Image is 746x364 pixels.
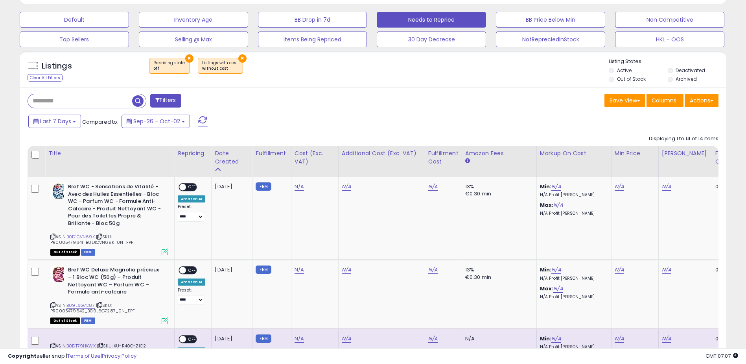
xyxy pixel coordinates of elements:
[540,211,605,216] p: N/A Profit [PERSON_NAME]
[342,335,351,343] a: N/A
[295,266,304,274] a: N/A
[551,183,561,191] a: N/A
[139,12,248,28] button: Inventory Age
[256,266,271,274] small: FBM
[82,118,118,126] span: Compared to:
[649,135,718,143] div: Displaying 1 to 14 of 14 items
[202,66,239,71] div: without cost
[705,352,738,360] span: 2025-10-10 07:07 GMT
[715,335,740,342] div: 0
[615,335,624,343] a: N/A
[553,201,563,209] a: N/A
[42,61,72,72] h5: Listings
[553,285,563,293] a: N/A
[615,149,655,158] div: Min Price
[50,318,80,324] span: All listings that are currently out of stock and unavailable for purchase on Amazon
[66,302,95,309] a: B09L6G7287
[465,183,530,190] div: 13%
[256,334,271,343] small: FBM
[50,249,80,256] span: All listings that are currently out of stock and unavailable for purchase on Amazon
[428,266,438,274] a: N/A
[178,149,208,158] div: Repricing
[256,149,287,158] div: Fulfillment
[609,58,726,65] p: Listing States:
[186,184,199,191] span: OFF
[68,266,164,297] b: Bref WC Deluxe Magnolia précieux – 1 Bloc WC (50g) – Produit Nettoyant WC – Parfum WC – Formule a...
[465,335,530,342] div: N/A
[50,302,135,314] span: | SKU: PR0005479642_B09L6G7287_0N_FPF
[81,318,95,324] span: FBM
[50,266,168,323] div: ASIN:
[551,335,561,343] a: N/A
[540,285,554,292] b: Max:
[295,335,304,343] a: N/A
[465,266,530,273] div: 13%
[28,74,63,82] div: Clear All Filters
[50,183,66,199] img: 51xeu3pGilL._SL40_.jpg
[342,183,351,191] a: N/A
[178,279,205,286] div: Amazon AI
[715,266,740,273] div: 0
[496,12,605,28] button: BB Price Below Min
[215,266,246,273] div: [DATE]
[676,76,697,82] label: Archived
[68,183,164,229] b: Bref WC - Sensations de Vitalité - Avec des Huiles Essentielles - Bloc WC - Parfum WC - Formule A...
[428,335,438,343] a: N/A
[662,335,671,343] a: N/A
[238,54,247,63] button: ×
[178,204,205,222] div: Preset:
[465,158,470,165] small: Amazon Fees.
[258,32,367,47] button: Items Being Repriced
[20,32,129,47] button: Top Sellers
[342,149,422,158] div: Additional Cost (Exc. VAT)
[540,183,552,190] b: Min:
[551,266,561,274] a: N/A
[615,12,724,28] button: Non Competitive
[133,117,180,125] span: Sep-26 - Oct-02
[715,149,742,166] div: Fulfillable Quantity
[377,12,486,28] button: Needs to Reprice
[81,249,95,256] span: FBM
[540,192,605,198] p: N/A Profit [PERSON_NAME]
[215,183,246,190] div: [DATE]
[652,97,676,104] span: Columns
[295,183,304,191] a: N/A
[215,335,246,342] div: [DATE]
[178,288,205,305] div: Preset:
[50,183,168,254] div: ASIN:
[202,60,239,72] span: Listings with cost :
[540,294,605,300] p: N/A Profit [PERSON_NAME]
[615,183,624,191] a: N/A
[153,66,186,71] div: off
[465,274,530,281] div: €0.30 min
[604,94,645,107] button: Save View
[676,67,705,74] label: Deactivated
[8,352,37,360] strong: Copyright
[28,115,81,128] button: Last 7 Days
[40,117,71,125] span: Last 7 Days
[153,60,186,72] span: Repricing state :
[48,149,171,158] div: Title
[67,352,101,360] a: Terms of Use
[186,336,199,342] span: OFF
[102,352,136,360] a: Privacy Policy
[540,201,554,209] b: Max:
[617,76,646,82] label: Out of Stock
[465,149,533,158] div: Amazon Fees
[122,115,190,128] button: Sep-26 - Oct-02
[8,353,136,360] div: seller snap | |
[662,183,671,191] a: N/A
[20,12,129,28] button: Default
[50,266,66,282] img: 51BV0nrGjFL._SL40_.jpg
[258,12,367,28] button: BB Drop in 7d
[139,32,248,47] button: Selling @ Max
[615,266,624,274] a: N/A
[150,94,181,108] button: Filters
[342,266,351,274] a: N/A
[295,149,335,166] div: Cost (Exc. VAT)
[536,146,611,177] th: The percentage added to the cost of goods (COGS) that forms the calculator for Min & Max prices.
[215,149,249,166] div: Date Created
[540,335,552,342] b: Min:
[662,266,671,274] a: N/A
[377,32,486,47] button: 30 Day Decrease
